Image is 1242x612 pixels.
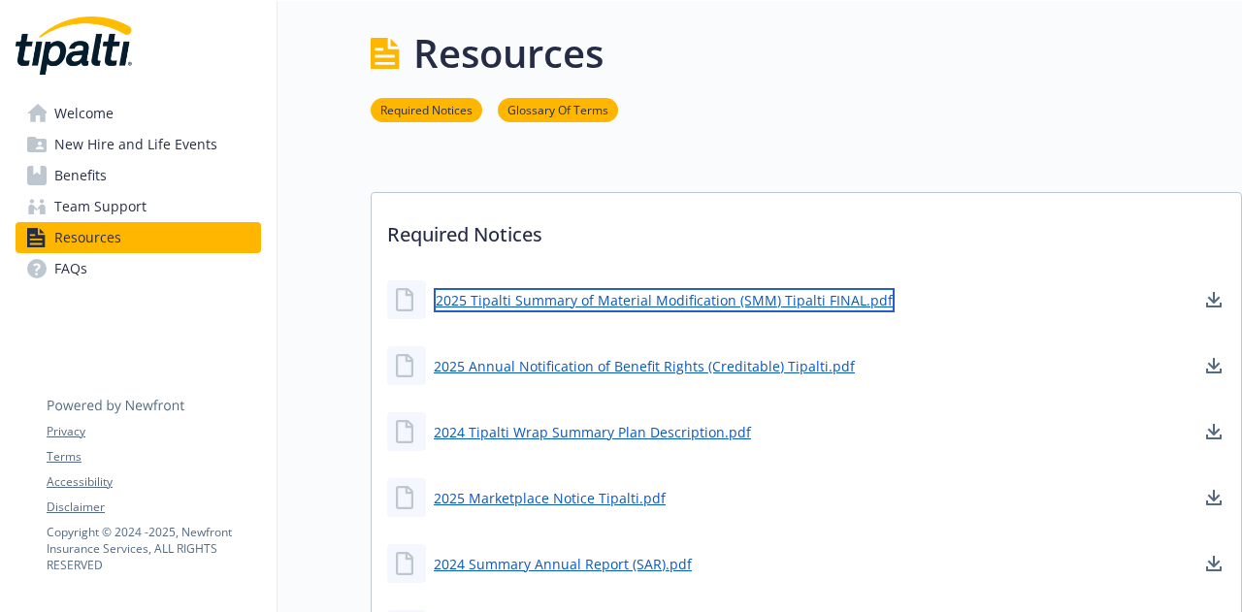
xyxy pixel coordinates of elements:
span: Benefits [54,160,107,191]
a: Welcome [16,98,261,129]
a: Accessibility [47,473,260,491]
a: Glossary Of Terms [498,100,618,118]
a: download document [1202,420,1226,443]
span: Welcome [54,98,114,129]
a: 2024 Tipalti Wrap Summary Plan Description.pdf [434,422,751,442]
a: 2024 Summary Annual Report (SAR).pdf [434,554,692,574]
a: 2025 Tipalti Summary of Material Modification (SMM) Tipalti FINAL.pdf [434,288,895,312]
a: download document [1202,552,1226,575]
a: Benefits [16,160,261,191]
a: Disclaimer [47,499,260,516]
a: Team Support [16,191,261,222]
span: New Hire and Life Events [54,129,217,160]
span: Resources [54,222,121,253]
a: Required Notices [371,100,482,118]
p: Required Notices [372,193,1241,265]
p: Copyright © 2024 - 2025 , Newfront Insurance Services, ALL RIGHTS RESERVED [47,524,260,573]
a: download document [1202,288,1226,311]
a: Resources [16,222,261,253]
span: Team Support [54,191,147,222]
a: 2025 Annual Notification of Benefit Rights (Creditable) Tipalti.pdf [434,356,855,376]
a: Privacy [47,423,260,440]
h1: Resources [413,24,604,82]
a: download document [1202,486,1226,509]
a: download document [1202,354,1226,377]
a: FAQs [16,253,261,284]
a: New Hire and Life Events [16,129,261,160]
a: Terms [47,448,260,466]
span: FAQs [54,253,87,284]
a: 2025 Marketplace Notice Tipalti.pdf [434,488,666,508]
